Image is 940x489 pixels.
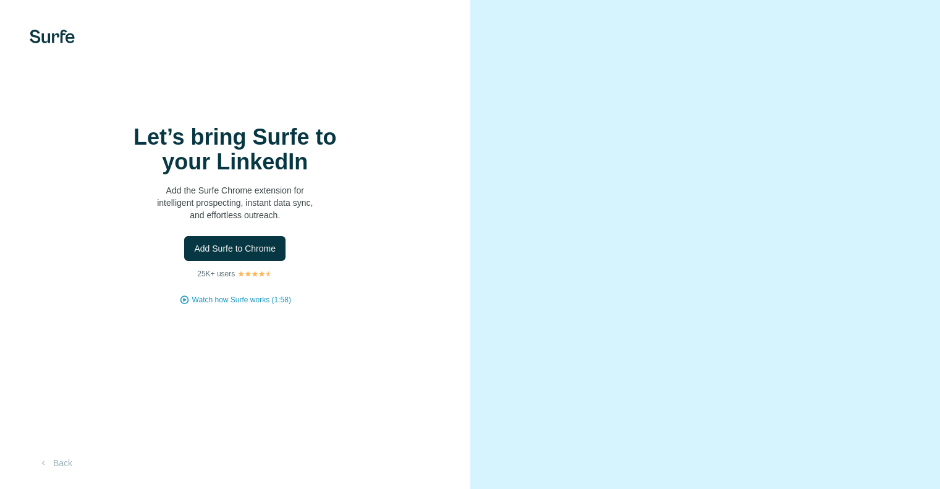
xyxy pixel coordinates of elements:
span: Add Surfe to Chrome [194,242,276,255]
img: Rating Stars [237,270,273,278]
button: Back [30,452,81,474]
h1: Let’s bring Surfe to your LinkedIn [111,125,358,174]
p: 25K+ users [197,268,235,279]
p: Add the Surfe Chrome extension for intelligent prospecting, instant data sync, and effortless out... [111,184,358,221]
button: Add Surfe to Chrome [184,236,286,261]
button: Watch how Surfe works (1:58) [192,294,291,305]
img: Surfe's logo [30,30,75,43]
